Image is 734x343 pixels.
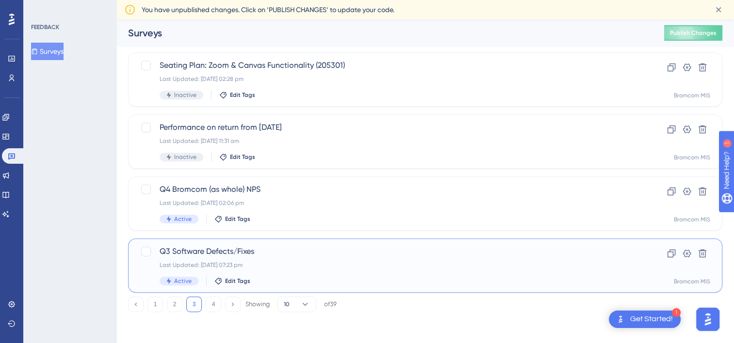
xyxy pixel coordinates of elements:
[230,91,255,99] span: Edit Tags
[160,137,613,145] div: Last Updated: [DATE] 11:31 am
[147,296,163,312] button: 1
[167,296,182,312] button: 2
[214,277,250,285] button: Edit Tags
[214,215,250,223] button: Edit Tags
[664,25,722,41] button: Publish Changes
[672,308,681,317] div: 1
[142,4,394,16] span: You have unpublished changes. Click on ‘PUBLISH CHANGES’ to update your code.
[160,199,613,207] div: Last Updated: [DATE] 02:06 pm
[693,305,722,334] iframe: UserGuiding AI Assistant Launcher
[206,296,221,312] button: 4
[128,26,640,40] div: Surveys
[245,300,270,309] div: Showing
[160,184,613,195] span: Q4 Bromcom (as whole) NPS
[31,23,59,31] div: FEEDBACK
[160,122,613,133] span: Performance on return from [DATE]
[219,91,255,99] button: Edit Tags
[324,300,337,309] div: of 39
[630,314,673,325] div: Get Started!
[67,5,70,13] div: 1
[219,153,255,161] button: Edit Tags
[674,92,710,99] div: Bromcom MIS
[674,278,710,285] div: Bromcom MIS
[174,215,192,223] span: Active
[609,311,681,328] div: Open Get Started! checklist, remaining modules: 1
[160,60,613,71] span: Seating Plan: Zoom & Canvas Functionality (205301)
[225,215,250,223] span: Edit Tags
[670,29,717,37] span: Publish Changes
[174,153,196,161] span: Inactive
[174,91,196,99] span: Inactive
[284,300,290,308] span: 10
[615,313,626,325] img: launcher-image-alternative-text
[225,277,250,285] span: Edit Tags
[160,246,613,257] span: Q3 Software Defects/Fixes
[230,153,255,161] span: Edit Tags
[31,43,64,60] button: Surveys
[23,2,61,14] span: Need Help?
[186,296,202,312] button: 3
[160,261,613,269] div: Last Updated: [DATE] 07:23 pm
[674,216,710,223] div: Bromcom MIS
[674,154,710,161] div: Bromcom MIS
[277,296,316,312] button: 10
[174,277,192,285] span: Active
[160,75,613,83] div: Last Updated: [DATE] 02:28 pm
